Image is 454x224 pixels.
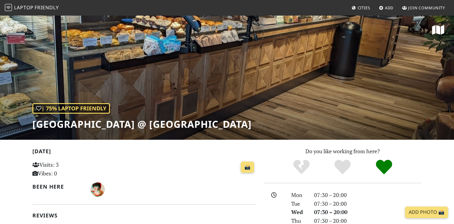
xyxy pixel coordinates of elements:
div: 07:30 – 20:00 [310,191,425,199]
div: Mon [288,191,310,199]
div: 07:30 – 20:00 [310,199,425,208]
p: Visits: 3 Vibes: 0 [32,160,102,178]
img: 3474-a.jpg [90,182,105,197]
img: LaptopFriendly [5,4,12,11]
a: Cities [349,2,373,13]
a: Add [377,2,396,13]
div: Wed [288,208,310,217]
p: Do you like working from here? [264,147,422,156]
h2: Been here [32,184,83,190]
div: No [281,159,322,175]
a: Join Community [400,2,447,13]
div: Definitely! [363,159,405,175]
span: A V [90,185,105,193]
span: Laptop [14,4,34,11]
div: 07:30 – 20:00 [310,208,425,217]
div: Tue [288,199,310,208]
a: LaptopFriendly LaptopFriendly [5,3,59,13]
span: Add [385,5,394,10]
span: Friendly [35,4,59,11]
h2: [DATE] [32,148,256,157]
a: 📸 [241,162,254,173]
span: Cities [358,5,370,10]
h2: Reviews [32,212,256,219]
div: Yes [322,159,363,175]
div: | 75% Laptop Friendly [32,103,110,114]
a: Add Photo 📸 [405,207,448,218]
span: Join Community [408,5,445,10]
h1: [GEOGRAPHIC_DATA] @ [GEOGRAPHIC_DATA] [32,118,252,130]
